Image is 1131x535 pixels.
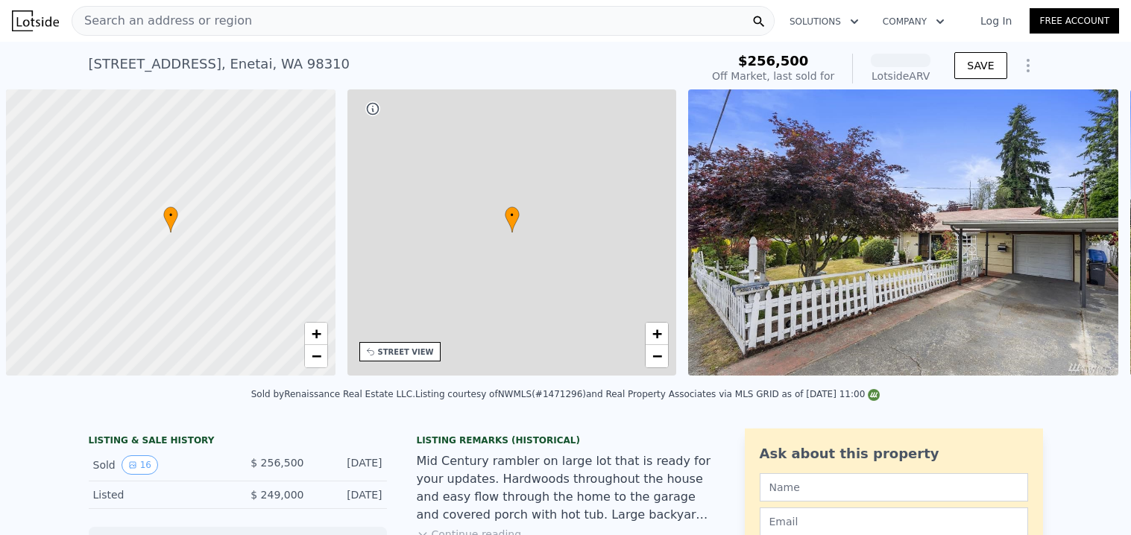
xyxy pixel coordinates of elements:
a: Log In [963,13,1030,28]
img: NWMLS Logo [868,389,880,401]
div: • [163,206,178,232]
span: + [311,324,321,343]
button: View historical data [122,455,158,475]
a: Free Account [1030,8,1119,34]
div: [DATE] [316,487,382,502]
span: • [163,209,178,222]
div: Listing Remarks (Historical) [417,434,715,446]
span: $ 256,500 [251,457,303,469]
button: Solutions [778,8,871,35]
button: Company [871,8,957,35]
div: Off Market, last sold for [712,69,834,83]
a: Zoom out [646,345,668,367]
div: STREET VIEW [378,346,434,358]
div: Lotside ARV [871,69,930,83]
button: SAVE [954,52,1006,79]
div: Mid Century rambler on large lot that is ready for your updates. Hardwoods throughout the house a... [417,452,715,524]
span: $256,500 [738,53,809,69]
span: • [505,209,520,222]
div: Listed [93,487,226,502]
span: − [311,346,321,365]
img: Sale: 121028740 Parcel: 102105014 [688,89,1118,376]
button: Show Options [1013,51,1043,80]
div: [STREET_ADDRESS] , Enetai , WA 98310 [89,54,350,75]
div: [DATE] [316,455,382,475]
div: Sold by Renaissance Real Estate LLC . [251,389,415,399]
a: Zoom in [646,323,668,345]
span: Search an address or region [72,12,252,30]
div: • [505,206,520,232]
a: Zoom in [305,323,327,345]
input: Name [760,473,1028,501]
div: Sold [93,455,226,475]
span: − [652,346,662,365]
div: Listing courtesy of NWMLS (#1471296) and Real Property Associates via MLS GRID as of [DATE] 11:00 [415,389,880,399]
span: + [652,324,662,343]
img: Lotside [12,10,59,31]
div: Ask about this property [760,443,1028,464]
span: $ 249,000 [251,489,303,501]
a: Zoom out [305,345,327,367]
div: LISTING & SALE HISTORY [89,434,387,449]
